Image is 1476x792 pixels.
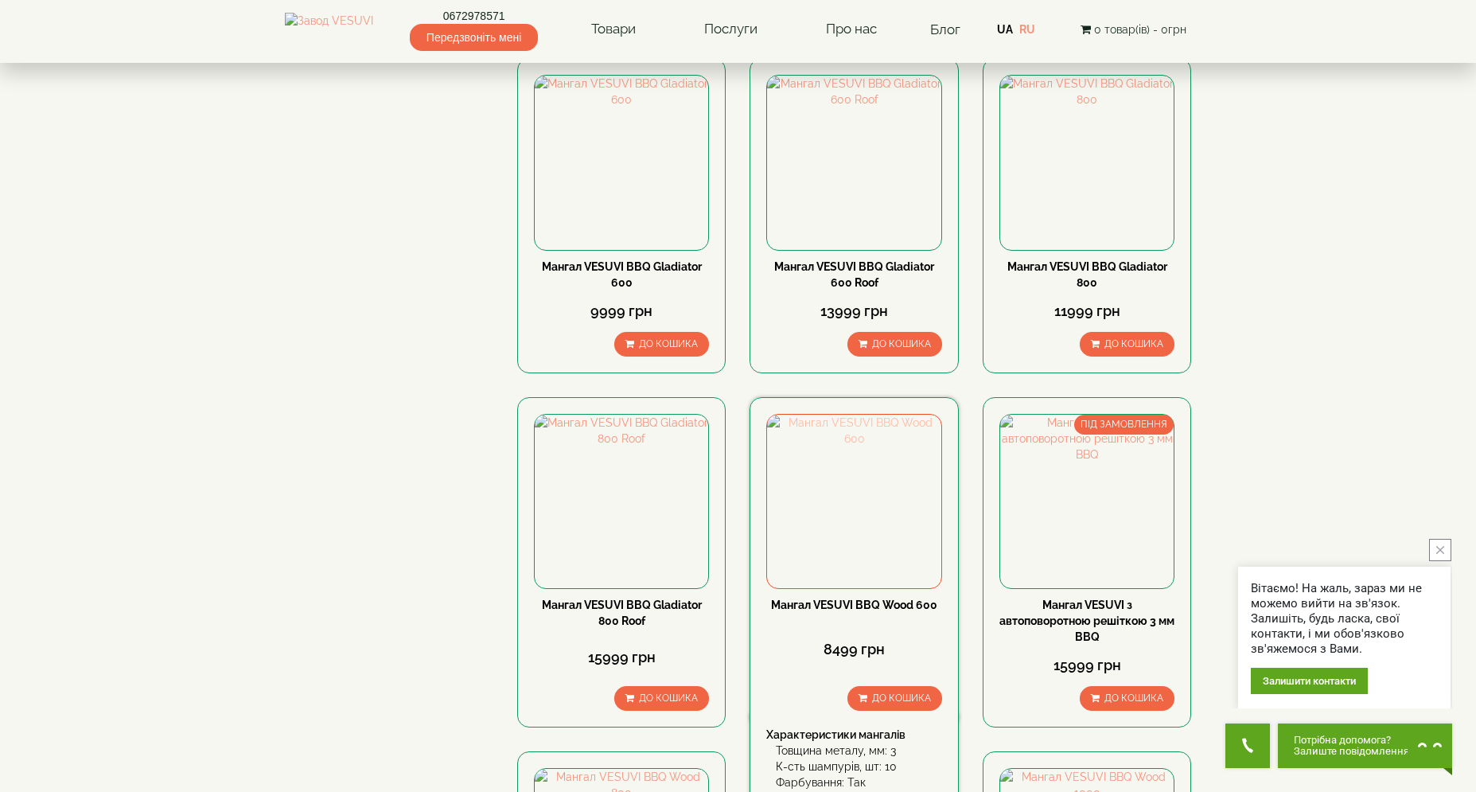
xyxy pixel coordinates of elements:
[575,11,652,48] a: Товари
[767,415,941,588] img: Мангал VESUVI BBQ Wood 600
[1225,724,1270,768] button: Get Call button
[776,774,941,790] div: Фарбування: Так
[776,759,941,774] div: К-сть шампурів, шт: 10
[1294,746,1409,757] span: Залиште повідомлення
[766,639,941,660] div: 8499 грн
[766,301,941,322] div: 13999 грн
[776,743,941,759] div: Товщина металу, мм: 3
[1019,23,1035,36] a: RU
[767,76,941,249] img: Мангал VESUVI BBQ Gladiator 600 Roof
[1000,76,1174,249] img: Мангал VESUVI BBQ Gladiator 800
[847,332,942,357] button: До кошика
[535,415,708,588] img: Мангал VESUVI BBQ Gladiator 800 Roof
[1080,332,1174,357] button: До кошика
[614,332,709,357] button: До кошика
[930,21,960,37] a: Блог
[847,686,942,711] button: До кошика
[766,727,941,743] div: Характеристики мангалів
[614,686,709,711] button: До кошика
[997,23,1013,36] a: UA
[1094,23,1186,36] span: 0 товар(ів) - 0грн
[1074,415,1174,435] span: ПІД ЗАМОВЛЕННЯ
[1080,686,1174,711] button: До кошика
[639,693,698,704] span: До кошика
[771,599,937,611] a: Мангал VESUVI BBQ Wood 600
[999,655,1174,676] div: 15999 грн
[999,301,1174,322] div: 11999 грн
[535,76,708,249] img: Мангал VESUVI BBQ Gladiator 600
[872,693,931,704] span: До кошика
[542,599,702,627] a: Мангал VESUVI BBQ Gladiator 800 Roof
[1294,735,1409,746] span: Потрібна допомога?
[1251,668,1368,694] div: Залишити контакти
[1251,581,1438,657] div: Вітаємо! На жаль, зараз ми не можемо вийти на зв'язок. Залишіть, будь ласка, свої контакти, і ми ...
[534,647,709,668] div: 15999 грн
[1278,724,1452,768] button: Chat button
[872,338,931,349] span: До кошика
[410,24,538,51] span: Передзвоніть мені
[810,11,893,48] a: Про нас
[534,301,709,322] div: 9999 грн
[285,13,373,46] img: Завод VESUVI
[1104,338,1163,349] span: До кошика
[774,260,934,289] a: Мангал VESUVI BBQ Gladiator 600 Roof
[639,338,698,349] span: До кошика
[1429,539,1451,561] button: close button
[1076,21,1191,38] button: 0 товар(ів) - 0грн
[410,8,538,24] a: 0672978571
[1104,693,1163,704] span: До кошика
[542,260,702,289] a: Мангал VESUVI BBQ Gladiator 600
[1000,415,1174,588] img: Мангал VESUVI з автоповоротною решіткою 3 мм BBQ
[999,599,1174,643] a: Мангал VESUVI з автоповоротною решіткою 3 мм BBQ
[688,11,773,48] a: Послуги
[1007,260,1167,289] a: Мангал VESUVI BBQ Gladiator 800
